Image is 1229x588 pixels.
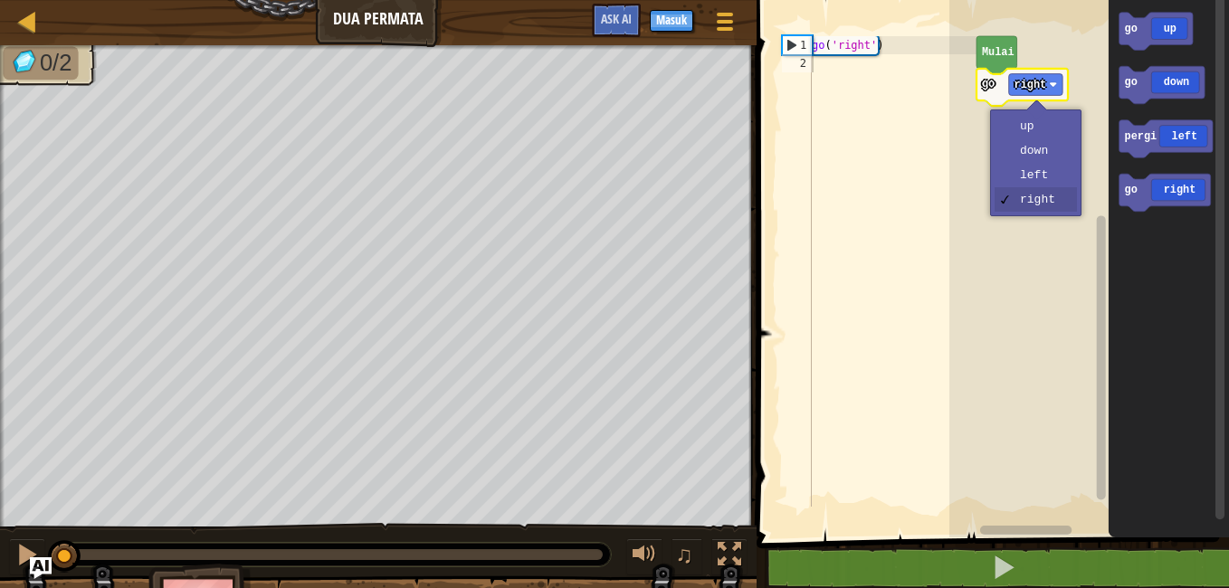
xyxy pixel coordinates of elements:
[592,4,641,37] button: Ask AI
[40,50,72,76] span: 0/2
[1020,144,1063,157] div: down
[601,10,632,27] span: Ask AI
[1020,168,1063,182] div: left
[1125,76,1138,89] text: go
[1125,184,1138,196] text: go
[702,4,748,46] button: Tampilkan menu permainan
[1125,130,1158,143] text: pergi
[9,538,45,575] button: Ctrl + P: Pause
[626,538,662,575] button: Atur suara
[672,538,702,575] button: ♫
[3,46,78,80] li: Kumpulkan permata.
[650,10,693,32] button: Masuk
[783,36,812,54] div: 1
[1020,193,1063,206] div: right
[982,46,1015,59] text: Mulai
[1125,23,1138,35] text: go
[782,54,812,72] div: 2
[982,79,995,91] text: go
[675,541,693,568] span: ♫
[1020,119,1063,133] div: up
[711,538,748,575] button: Alihkan layar penuh
[1015,79,1047,91] text: right
[30,557,52,579] button: Ask AI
